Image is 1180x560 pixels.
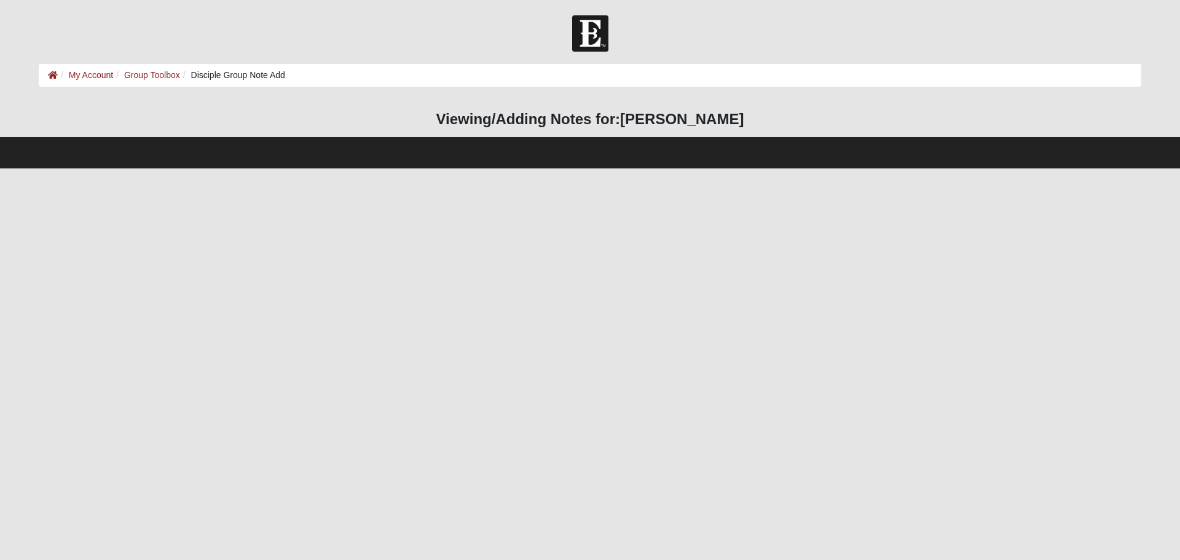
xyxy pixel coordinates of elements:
img: Church of Eleven22 Logo [572,15,608,52]
a: My Account [69,70,113,80]
a: Group Toolbox [124,70,180,80]
h3: Viewing/Adding Notes for: [39,111,1141,128]
strong: [PERSON_NAME] [620,111,744,127]
li: Disciple Group Note Add [180,69,285,82]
